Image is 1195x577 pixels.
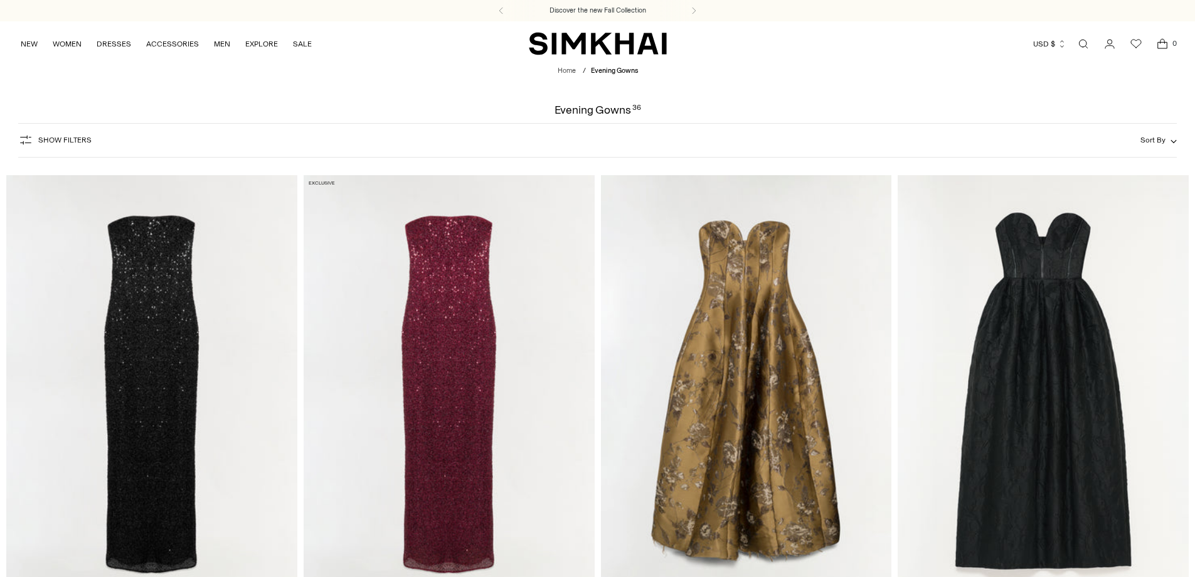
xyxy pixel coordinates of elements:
a: Discover the new Fall Collection [550,6,646,16]
a: DRESSES [97,30,131,58]
span: 0 [1169,38,1180,49]
a: Open cart modal [1150,31,1175,57]
a: NEW [21,30,38,58]
a: MEN [214,30,230,58]
a: SIMKHAI [529,31,667,56]
button: Show Filters [18,130,92,150]
span: Sort By [1140,136,1166,144]
a: EXPLORE [245,30,278,58]
a: Home [558,67,576,75]
a: ACCESSORIES [146,30,199,58]
h1: Evening Gowns [555,104,641,116]
div: 36 [632,104,641,116]
button: Sort By [1140,133,1177,147]
a: SALE [293,30,312,58]
a: Go to the account page [1097,31,1122,57]
button: USD $ [1033,30,1066,58]
a: WOMEN [53,30,82,58]
div: / [583,66,586,77]
a: Open search modal [1071,31,1096,57]
span: Show Filters [38,136,92,144]
a: Wishlist [1123,31,1149,57]
nav: breadcrumbs [558,66,638,77]
span: Evening Gowns [591,67,638,75]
